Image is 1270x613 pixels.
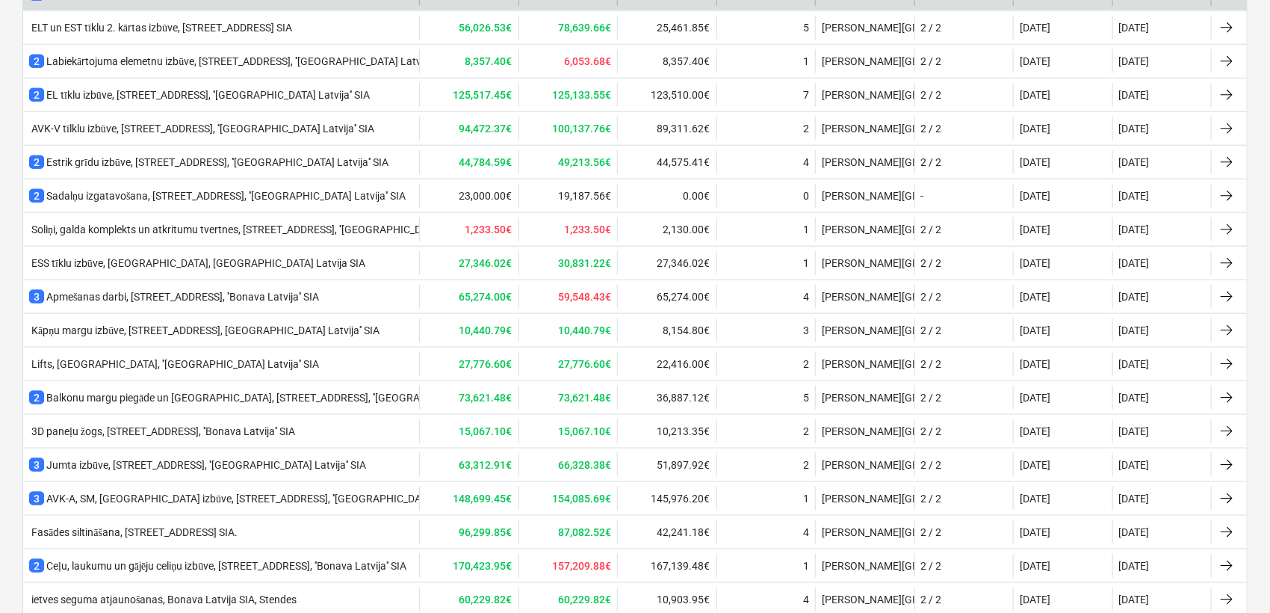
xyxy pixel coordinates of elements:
[1020,594,1050,606] div: [DATE]
[1020,291,1050,303] div: [DATE]
[617,554,716,578] div: 167,139.48€
[815,150,914,174] div: [PERSON_NAME][GEOGRAPHIC_DATA]
[617,520,716,544] div: 42,241.18€
[815,251,914,275] div: [PERSON_NAME][GEOGRAPHIC_DATA]
[803,526,809,538] div: 4
[815,588,914,612] div: [PERSON_NAME][GEOGRAPHIC_DATA]
[617,588,716,612] div: 10,903.95€
[29,491,489,506] div: AVK-A, SM, [GEOGRAPHIC_DATA] izbūve, [STREET_ADDRESS], ''[GEOGRAPHIC_DATA] Latvija'' SIA
[803,459,809,471] div: 2
[921,425,942,437] div: 2 / 2
[465,224,512,235] b: 1,233.50€
[815,386,914,410] div: [PERSON_NAME][GEOGRAPHIC_DATA]
[453,89,512,101] b: 125,517.45€
[1020,358,1050,370] div: [DATE]
[29,88,44,102] span: 2
[921,493,942,505] div: 2 / 2
[29,324,380,337] div: Kāpņu margu izbūve, [STREET_ADDRESS], [GEOGRAPHIC_DATA] Latvija'' SIA
[1119,392,1150,404] div: [DATE]
[459,156,512,168] b: 44,784.59€
[459,257,512,269] b: 27,346.02€
[1119,190,1150,202] div: [DATE]
[29,257,365,270] div: ESS tīklu izbūve, [GEOGRAPHIC_DATA], [GEOGRAPHIC_DATA] Latvija SIA
[803,257,809,269] div: 1
[617,218,716,241] div: 2,130.00€
[803,190,809,202] div: 0
[815,285,914,309] div: [PERSON_NAME][GEOGRAPHIC_DATA]
[29,123,374,135] div: AVK-V tīlklu izbūve, [STREET_ADDRESS], ''[GEOGRAPHIC_DATA] Latvija'' SIA
[29,492,44,505] span: 3
[1119,55,1150,67] div: [DATE]
[1119,291,1150,303] div: [DATE]
[558,425,611,437] b: 15,067.10€
[617,83,716,107] div: 123,510.00€
[1119,560,1150,572] div: [DATE]
[617,318,716,342] div: 8,154.80€
[29,55,44,68] span: 2
[459,291,512,303] b: 65,274.00€
[29,458,366,472] div: Jumta izbūve, [STREET_ADDRESS], ''[GEOGRAPHIC_DATA] Latvija'' SIA
[617,251,716,275] div: 27,346.02€
[29,289,319,304] div: Apmešanas darbi, [STREET_ADDRESS], ''Bonava Latvija'' SIA
[617,386,716,410] div: 36,887.12€
[29,189,44,203] span: 2
[558,459,611,471] b: 66,328.38€
[29,155,44,169] span: 2
[1119,358,1150,370] div: [DATE]
[815,554,914,578] div: [PERSON_NAME][GEOGRAPHIC_DATA]
[803,123,809,135] div: 2
[921,358,942,370] div: 2 / 2
[1020,123,1050,135] div: [DATE]
[921,291,942,303] div: 2 / 2
[1020,55,1050,67] div: [DATE]
[29,155,388,170] div: Estrik grīdu izbūve, [STREET_ADDRESS], ''[GEOGRAPHIC_DATA] Latvija'' SIA
[29,458,44,472] span: 3
[29,526,238,539] div: Fasādes siltināšana, [STREET_ADDRESS] SIA.
[617,150,716,174] div: 44,575.41€
[1020,257,1050,269] div: [DATE]
[1119,257,1150,269] div: [DATE]
[453,560,512,572] b: 170,423.95€
[29,290,44,304] span: 3
[803,493,809,505] div: 1
[29,425,295,438] div: 3D paneļu žogs, [STREET_ADDRESS], ''Bonava Latvija'' SIA
[921,156,942,168] div: 2 / 2
[459,526,512,538] b: 96,299.85€
[921,459,942,471] div: 2 / 2
[1020,156,1050,168] div: [DATE]
[459,425,512,437] b: 15,067.10€
[558,291,611,303] b: 59,548.43€
[803,224,809,235] div: 1
[1020,526,1050,538] div: [DATE]
[29,22,292,34] div: ELT un EST tīklu 2. kārtas izbūve, [STREET_ADDRESS] SIA
[803,392,809,404] div: 5
[552,493,611,505] b: 154,085.69€
[617,487,716,511] div: 145,976.20€
[29,224,496,236] div: Soliņi, galda komplekts un atkritumu tvertnes, [STREET_ADDRESS], ''[GEOGRAPHIC_DATA] Latvija'' SIA
[803,22,809,34] div: 5
[617,117,716,141] div: 89,311.62€
[29,559,44,573] span: 2
[558,324,611,336] b: 10,440.79€
[1020,392,1050,404] div: [DATE]
[1119,89,1150,101] div: [DATE]
[558,594,611,606] b: 60,229.82€
[803,425,809,437] div: 2
[921,55,942,67] div: 2 / 2
[29,358,319,370] div: Lifts, [GEOGRAPHIC_DATA], ''[GEOGRAPHIC_DATA] Latvija'' SIA
[1195,541,1270,613] iframe: Chat Widget
[1119,22,1150,34] div: [DATE]
[1020,190,1050,202] div: [DATE]
[558,22,611,34] b: 78,639.66€
[815,184,914,208] div: [PERSON_NAME][GEOGRAPHIC_DATA]
[558,526,611,538] b: 87,082.52€
[815,318,914,342] div: [PERSON_NAME][GEOGRAPHIC_DATA]
[921,392,942,404] div: 2 / 2
[459,123,512,135] b: 94,472.37€
[558,392,611,404] b: 73,621.48€
[1119,324,1150,336] div: [DATE]
[465,55,512,67] b: 8,357.40€
[815,520,914,544] div: [PERSON_NAME][GEOGRAPHIC_DATA]
[921,257,942,269] div: 2 / 2
[1020,324,1050,336] div: [DATE]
